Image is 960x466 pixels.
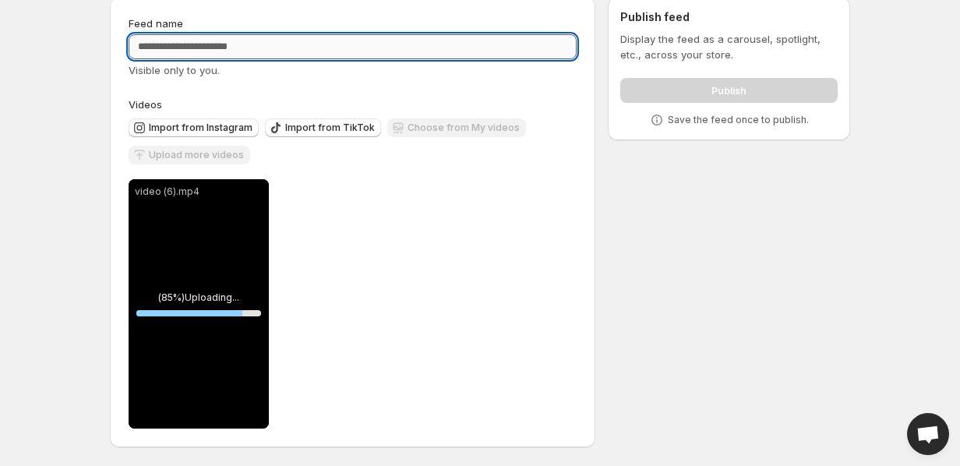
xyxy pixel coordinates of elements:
[129,98,162,111] span: Videos
[135,185,263,198] p: video (6).mp4
[285,122,375,134] span: Import from TikTok
[907,413,949,455] div: Open chat
[620,9,838,25] h2: Publish feed
[129,17,183,30] span: Feed name
[668,114,809,126] p: Save the feed once to publish.
[129,118,259,137] button: Import from Instagram
[149,122,252,134] span: Import from Instagram
[620,31,838,62] p: Display the feed as a carousel, spotlight, etc., across your store.
[129,64,220,76] span: Visible only to you.
[265,118,381,137] button: Import from TikTok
